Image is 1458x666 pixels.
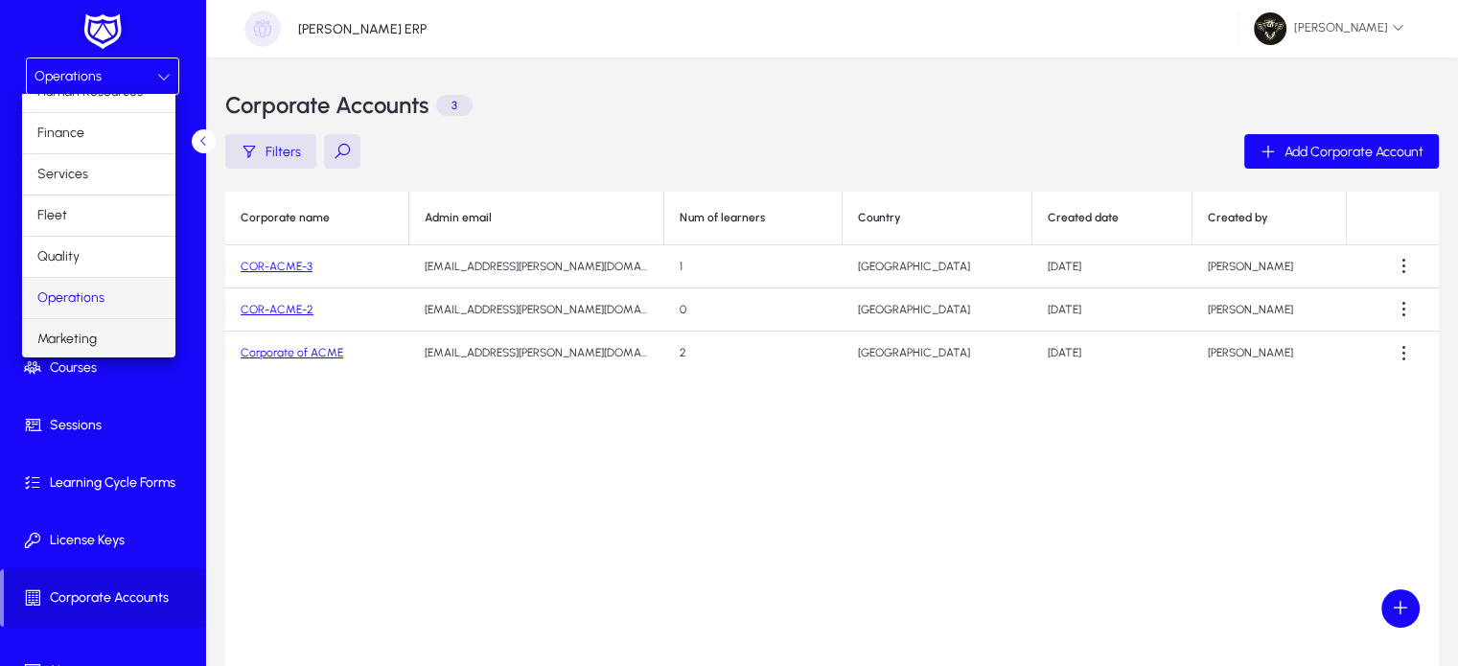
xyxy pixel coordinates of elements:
[37,287,104,310] span: Operations
[37,204,67,227] span: Fleet
[37,328,97,351] span: Marketing
[37,245,80,268] span: Quality
[37,163,88,186] span: Services
[37,122,84,145] span: Finance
